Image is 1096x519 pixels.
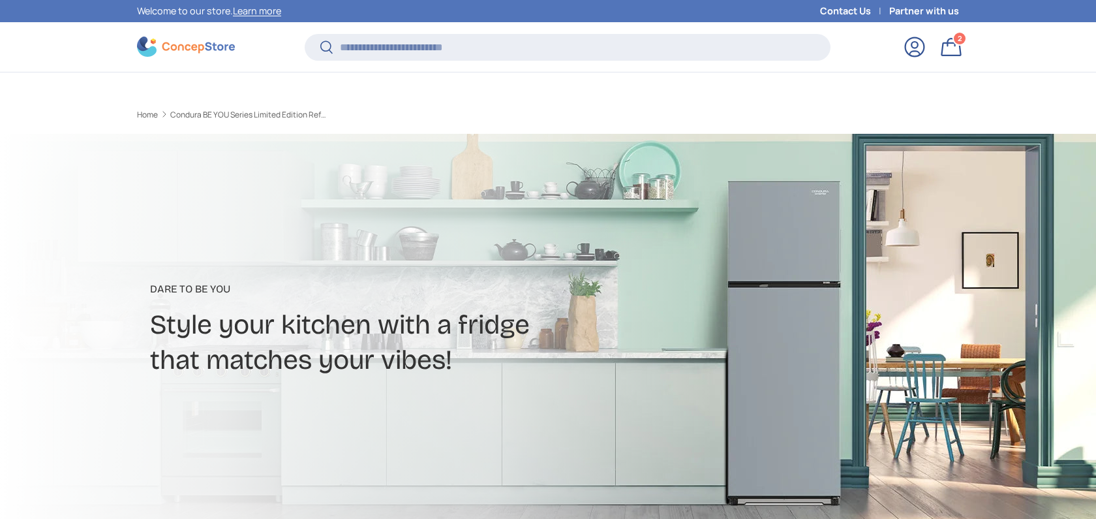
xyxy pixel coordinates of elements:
[233,5,281,17] a: Learn more
[137,111,158,119] a: Home
[137,4,281,18] p: Welcome to our store.
[137,109,573,121] nav: Breadcrumbs
[820,4,889,18] a: Contact Us
[150,281,651,297] p: Dare to Be You​
[170,111,327,119] a: Condura BE YOU Series Limited Edition Refrigerator
[137,37,235,57] img: ConcepStore
[958,33,962,43] span: 2
[889,4,959,18] a: Partner with us
[150,307,651,378] h2: Style your kitchen with a fridge that matches your vibes!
